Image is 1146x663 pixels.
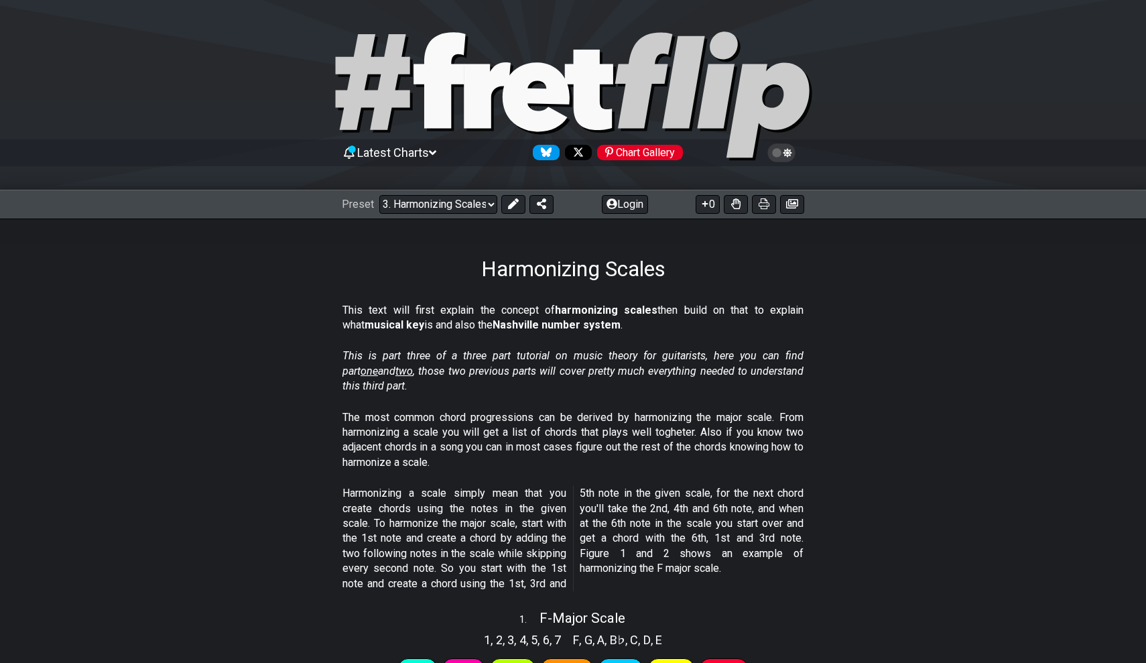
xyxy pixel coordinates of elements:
span: , [514,631,519,649]
span: 5 [531,631,537,649]
button: Print [752,195,776,214]
span: 4 [519,631,526,649]
span: , [503,631,508,649]
strong: Nashville number system [493,318,621,331]
span: 2 [496,631,503,649]
p: This text will first explain the concept of then build on that to explain what is and also the . [342,303,804,333]
span: one [361,365,378,377]
span: , [592,631,598,649]
span: 6 [543,631,550,649]
span: , [550,631,555,649]
section: Scale pitch classes [478,627,567,649]
span: , [651,631,656,649]
span: , [491,631,496,649]
span: , [537,631,543,649]
span: , [638,631,643,649]
div: Chart Gallery [597,145,683,160]
span: 1 . [519,613,539,627]
span: , [579,631,584,649]
span: C [630,631,638,649]
p: The most common chord progressions can be derived by harmonizing the major scale. From harmonizin... [342,410,804,471]
h1: Harmonizing Scales [481,256,665,282]
span: Preset [342,198,374,210]
span: 3 [507,631,514,649]
strong: harmonizing scales [555,304,657,316]
span: E [655,631,662,649]
span: , [625,631,631,649]
a: #fretflip at Pinterest [592,145,683,160]
span: , [526,631,531,649]
a: Follow #fretflip at X [560,145,592,160]
span: , [604,631,610,649]
span: F [573,631,579,649]
select: Preset [379,195,497,214]
a: Follow #fretflip at Bluesky [527,145,560,160]
strong: musical key [365,318,424,331]
span: Latest Charts [357,145,429,160]
button: 0 [696,195,720,214]
button: Login [602,195,648,214]
span: 1 [484,631,491,649]
span: A [597,631,604,649]
span: G [584,631,592,649]
span: D [643,631,651,649]
button: Edit Preset [501,195,525,214]
button: Toggle Dexterity for all fretkits [724,195,748,214]
span: B♭ [610,631,625,649]
button: Create image [780,195,804,214]
span: two [395,365,413,377]
span: F - Major Scale [539,610,625,626]
p: Harmonizing a scale simply mean that you create chords using the notes in the given scale. To har... [342,486,804,591]
em: This is part three of a three part tutorial on music theory for guitarists, here you can find par... [342,349,804,392]
span: 7 [554,631,561,649]
span: Toggle light / dark theme [774,147,789,159]
button: Share Preset [529,195,554,214]
section: Scale pitch classes [567,627,668,649]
